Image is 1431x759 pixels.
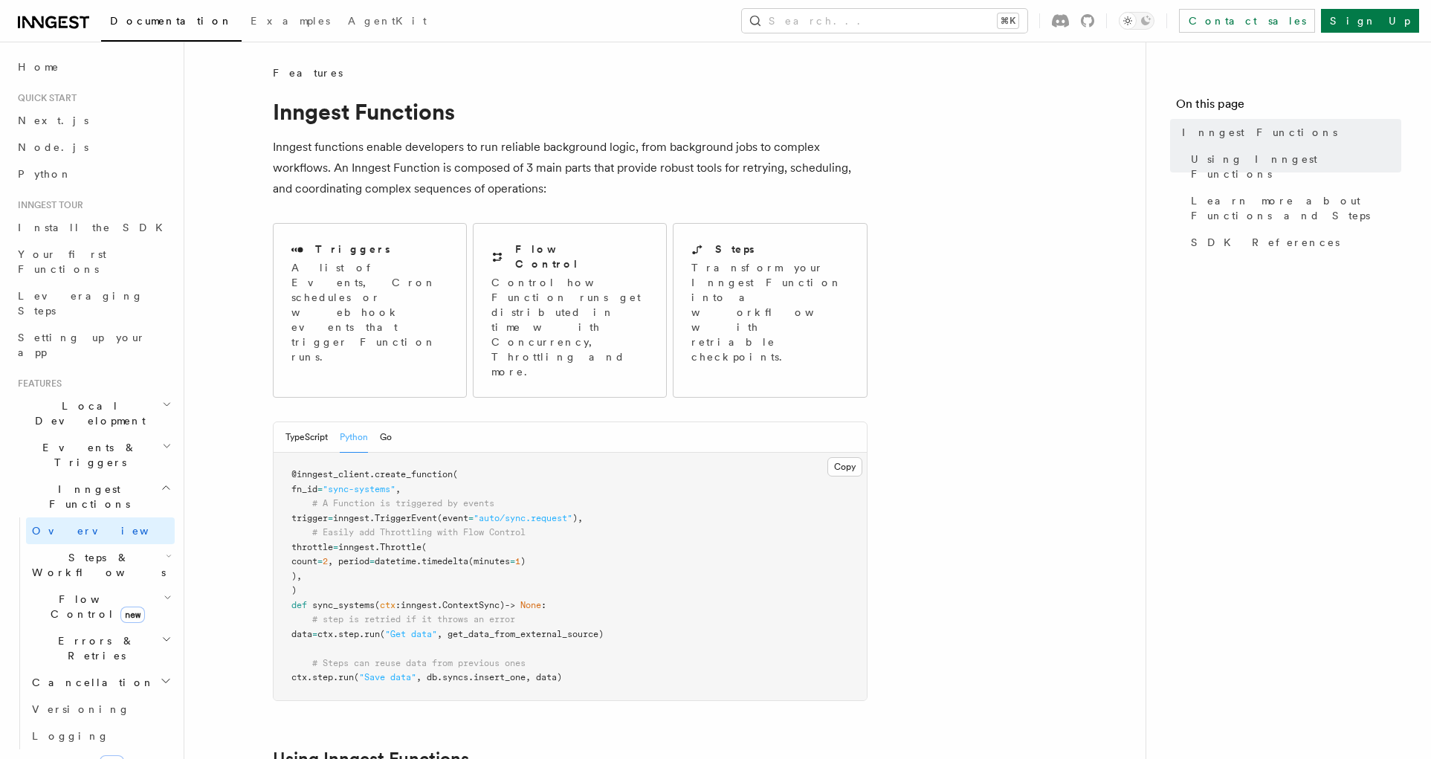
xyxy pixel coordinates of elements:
span: Steps & Workflows [26,550,166,580]
span: ( [354,672,359,682]
a: Overview [26,517,175,544]
span: : [541,600,546,610]
span: Flow Control [26,592,164,621]
span: (event [437,513,468,523]
button: Toggle dark mode [1119,12,1154,30]
p: Inngest functions enable developers to run reliable background logic, from background jobs to com... [273,137,868,199]
span: Versioning [32,703,130,715]
span: sync_systems [312,600,375,610]
button: Flow Controlnew [26,586,175,627]
span: new [120,607,145,623]
span: . [333,672,338,682]
a: Inngest Functions [1176,119,1401,146]
span: timedelta [421,556,468,566]
span: . [437,600,442,610]
span: ctx [380,600,395,610]
button: Local Development [12,393,175,434]
span: Overview [32,525,185,537]
span: Throttle [380,542,421,552]
a: Node.js [12,134,175,161]
span: def [291,600,307,610]
button: Cancellation [26,669,175,696]
span: , get_data_from_external_source) [437,629,604,639]
span: step [312,672,333,682]
span: , period [328,556,369,566]
span: TriggerEvent [375,513,437,523]
span: inngest. [333,513,375,523]
span: , [395,484,401,494]
button: Go [380,422,392,453]
span: Errors & Retries [26,633,161,663]
span: Features [273,65,343,80]
button: Events & Triggers [12,434,175,476]
button: Steps & Workflows [26,544,175,586]
span: # step is retried if it throws an error [312,614,515,624]
span: = [317,484,323,494]
button: TypeScript [285,422,328,453]
span: Using Inngest Functions [1191,152,1401,181]
span: . [333,629,338,639]
span: = [369,556,375,566]
span: Inngest Functions [12,482,161,511]
span: datetime. [375,556,421,566]
span: Events & Triggers [12,440,162,470]
span: . [369,469,375,479]
a: SDK References [1185,229,1401,256]
span: # A Function is triggered by events [312,498,494,508]
span: = [312,629,317,639]
span: Install the SDK [18,222,172,233]
span: data [291,629,312,639]
span: Examples [251,15,330,27]
button: Inngest Functions [12,476,175,517]
a: Learn more about Functions and Steps [1185,187,1401,229]
h2: Triggers [315,242,390,256]
span: Python [18,168,72,180]
button: Errors & Retries [26,627,175,669]
span: Learn more about Functions and Steps [1191,193,1401,223]
a: StepsTransform your Inngest Function into a workflow with retriable checkpoints. [673,223,867,398]
span: ( [421,542,427,552]
span: ), [291,571,302,581]
a: Install the SDK [12,214,175,241]
span: ) [520,556,526,566]
span: # Steps can reuse data from previous ones [312,658,526,668]
span: = [333,542,338,552]
a: Next.js [12,107,175,134]
span: Quick start [12,92,77,104]
a: Documentation [101,4,242,42]
span: throttle [291,542,333,552]
a: TriggersA list of Events, Cron schedules or webhook events that trigger Function runs. [273,223,467,398]
span: "auto/sync.request" [474,513,572,523]
span: Setting up your app [18,332,146,358]
span: "Save data" [359,672,416,682]
span: # Easily add Throttling with Flow Control [312,527,526,537]
span: ( [453,469,458,479]
span: Home [18,59,59,74]
a: Your first Functions [12,241,175,282]
span: count [291,556,317,566]
span: -> [505,600,515,610]
a: Python [12,161,175,187]
a: Versioning [26,696,175,723]
span: Inngest tour [12,199,83,211]
span: ) [291,585,297,595]
div: Inngest Functions [12,517,175,749]
span: AgentKit [348,15,427,27]
span: , db.syncs.insert_one, data) [416,672,562,682]
span: create_function [375,469,453,479]
a: Examples [242,4,339,40]
h1: Inngest Functions [273,98,868,125]
kbd: ⌘K [998,13,1018,28]
span: inngest [401,600,437,610]
span: Features [12,378,62,390]
p: Control how Function runs get distributed in time with Concurrency, Throttling and more. [491,275,648,379]
span: = [317,556,323,566]
span: "sync-systems" [323,484,395,494]
a: Contact sales [1179,9,1315,33]
span: Documentation [110,15,233,27]
h4: On this page [1176,95,1401,119]
h2: Steps [715,242,755,256]
span: Local Development [12,398,162,428]
span: "Get data" [385,629,437,639]
span: Your first Functions [18,248,106,275]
